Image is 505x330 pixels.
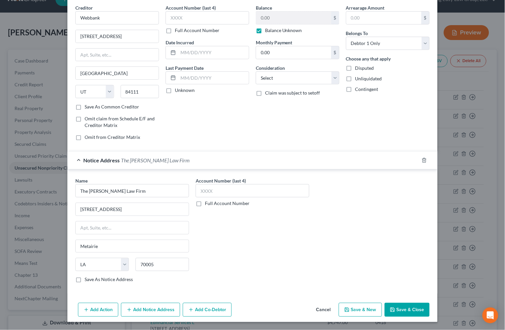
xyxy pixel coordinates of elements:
[346,55,391,62] label: Choose any that apply
[346,4,385,11] label: Arrearage Amount
[331,12,339,24] div: $
[256,12,331,24] input: 0.00
[75,11,159,24] input: Search creditor by name...
[483,308,498,323] div: Open Intercom Messenger
[83,157,120,163] span: Notice Address
[385,303,430,317] button: Save & Close
[355,86,378,92] span: Contingent
[76,203,189,216] input: Enter address...
[339,303,382,317] button: Save & New
[196,177,246,184] label: Account Number (last 4)
[76,30,159,43] input: Enter address...
[121,303,180,317] button: Add Notice Address
[136,258,189,271] input: Enter zip..
[76,67,159,79] input: Enter city...
[75,5,93,11] span: Creditor
[265,27,302,34] label: Balance Unknown
[76,49,159,61] input: Apt, Suite, etc...
[75,178,88,184] span: Name
[183,303,232,317] button: Add Co-Debtor
[78,303,118,317] button: Add Action
[175,87,195,94] label: Unknown
[85,116,155,128] span: Omit claim from Schedule E/F and Creditor Matrix
[166,4,216,11] label: Account Number (last 4)
[256,39,292,46] label: Monthly Payment
[205,200,250,207] label: Full Account Number
[76,222,189,234] input: Apt, Suite, etc...
[166,64,204,71] label: Last Payment Date
[76,240,189,253] input: Enter city...
[166,11,249,24] input: XXXX
[121,157,190,163] span: The [PERSON_NAME] Law Firm
[256,46,331,59] input: 0.00
[75,184,189,197] input: Search by name...
[85,103,139,110] label: Save As Common Creditor
[355,76,382,81] span: Unliquidated
[346,12,421,24] input: 0.00
[85,134,140,140] span: Omit from Creditor Matrix
[85,276,133,283] label: Save As Notice Address
[331,46,339,59] div: $
[311,304,336,317] button: Cancel
[256,4,272,11] label: Balance
[175,27,219,34] label: Full Account Number
[265,90,320,96] span: Claim was subject to setoff
[346,30,368,36] span: Belongs To
[178,46,249,59] input: MM/DD/YYYY
[178,72,249,84] input: MM/DD/YYYY
[166,39,194,46] label: Date Incurred
[121,85,159,98] input: Enter zip...
[421,12,429,24] div: $
[256,64,285,71] label: Consideration
[355,65,374,71] span: Disputed
[196,184,309,197] input: XXXX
